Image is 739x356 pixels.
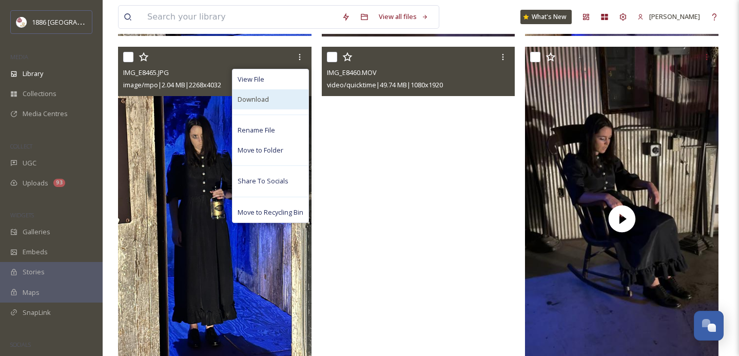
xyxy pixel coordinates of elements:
input: Search your library [142,6,337,28]
span: WIDGETS [10,211,34,219]
span: SOCIALS [10,341,31,348]
span: MEDIA [10,53,28,61]
span: Share To Socials [238,176,288,186]
span: Library [23,69,43,79]
span: Download [238,95,269,104]
div: 93 [53,179,65,187]
a: What's New [520,10,572,24]
span: IMG_E8465.JPG [123,68,169,77]
span: Move to Folder [238,145,283,155]
span: COLLECT [10,142,32,150]
span: View File [238,74,264,84]
span: Collections [23,89,56,99]
span: [PERSON_NAME] [649,12,700,21]
span: Maps [23,288,40,297]
span: SnapLink [23,308,51,317]
a: [PERSON_NAME] [632,7,705,27]
span: Galleries [23,227,50,237]
span: Media Centres [23,109,68,119]
span: image/mpo | 2.04 MB | 2268 x 4032 [123,80,221,89]
span: Stories [23,267,45,277]
span: IMG_E8460.MOV [327,68,377,77]
button: Open Chat [694,311,724,341]
span: UGC [23,158,36,168]
span: Embeds [23,247,48,257]
a: View all files [374,7,434,27]
span: Move to Recycling Bin [238,208,303,217]
span: video/quicktime | 49.74 MB | 1080 x 1920 [327,80,443,89]
span: Rename File [238,125,275,135]
img: logos.png [16,17,27,27]
span: 1886 [GEOGRAPHIC_DATA] [32,17,113,27]
span: Uploads [23,178,48,188]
